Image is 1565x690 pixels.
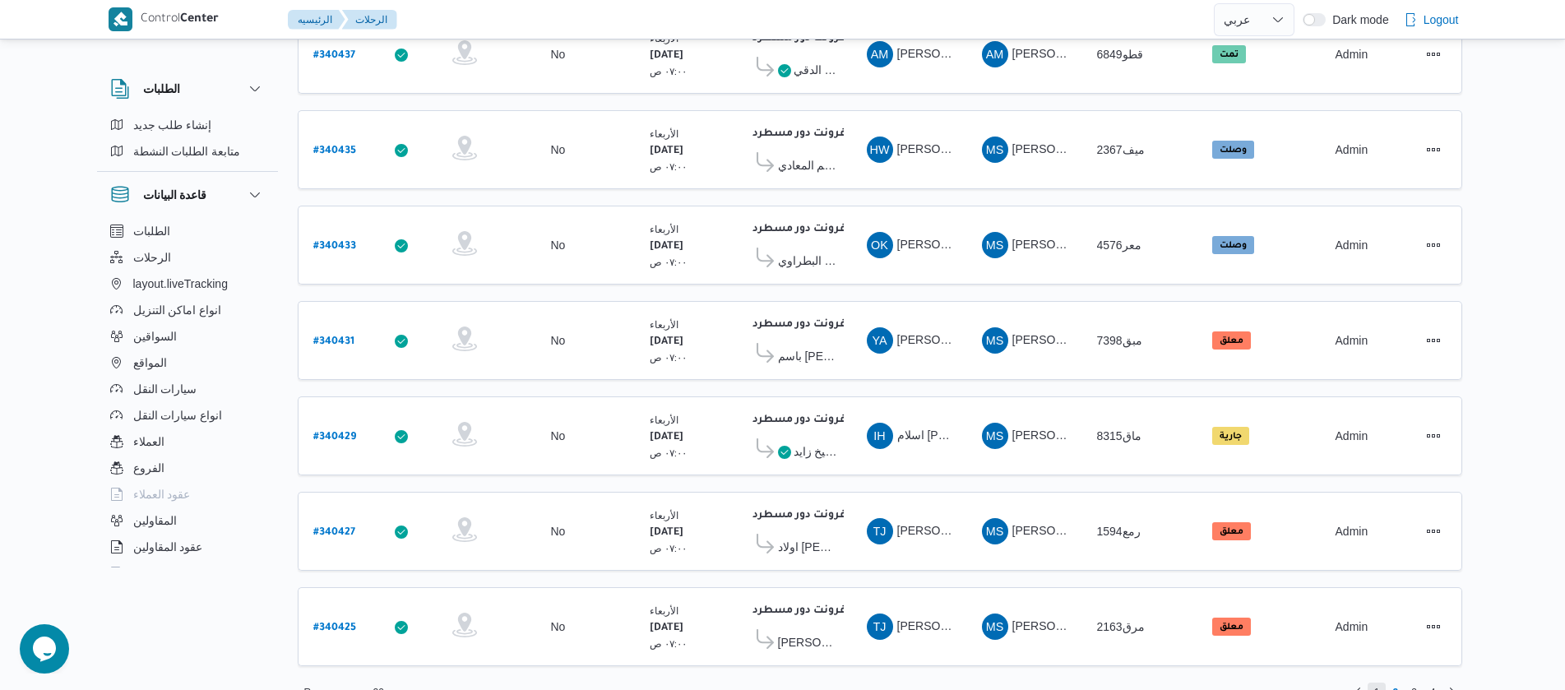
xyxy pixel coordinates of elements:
[97,218,278,574] div: قاعدة البيانات
[313,44,355,66] a: #340437
[313,146,356,157] b: # 340435
[1420,41,1447,67] button: Actions
[1097,143,1145,156] span: ميف2367
[867,41,893,67] div: Aatf Mjadi Alsaid Awad
[1012,524,1107,537] span: [PERSON_NAME]
[551,428,566,443] div: No
[104,376,271,402] button: سيارات النقل
[133,141,241,161] span: متابعة الطلبات النشطة
[1212,331,1251,350] span: معلق
[986,423,1004,449] span: MS
[109,7,132,31] img: X8yXhbKr1z7QwAAAABJRU5ErkJggg==
[650,527,683,539] b: [DATE]
[897,238,1101,251] span: [PERSON_NAME] ال[PERSON_NAME]
[133,274,228,294] span: layout.liveTracking
[752,319,846,331] b: فرونت دور مسطرد
[650,146,683,157] b: [DATE]
[650,336,683,348] b: [DATE]
[1012,47,1205,60] span: [PERSON_NAME] [PERSON_NAME]
[1336,334,1368,347] span: Admin
[986,41,1004,67] span: AM
[1097,620,1145,633] span: مرق2163
[752,128,846,140] b: فرونت دور مسطرد
[752,510,846,521] b: فرونت دور مسطرد
[982,232,1008,258] div: Muhammad Slah Abadalltaif Alshrif
[313,521,355,543] a: #340427
[16,624,69,674] iframe: chat widget
[133,458,164,478] span: الفروع
[551,333,566,348] div: No
[133,405,223,425] span: انواع سيارات النقل
[650,543,688,553] small: ٠٧:٠٠ ص
[1012,142,1107,155] span: [PERSON_NAME]
[1336,525,1368,538] span: Admin
[313,241,356,252] b: # 340433
[97,112,278,171] div: الطلبات
[986,327,1004,354] span: MS
[982,137,1008,163] div: Muhammad Slah Abadalltaif Alshrif
[897,428,1022,442] span: اسلام [PERSON_NAME]
[871,41,889,67] span: AM
[650,128,678,139] small: الأربعاء
[551,47,566,62] div: No
[871,232,888,258] span: OK
[650,510,678,521] small: الأربعاء
[650,352,688,363] small: ٠٧:٠٠ ص
[1012,333,1107,346] span: [PERSON_NAME]
[133,326,177,346] span: السواقين
[1220,146,1247,155] b: وصلت
[1336,620,1368,633] span: Admin
[650,319,678,330] small: الأربعاء
[778,632,837,652] span: [PERSON_NAME] الجديدة
[982,518,1008,544] div: Muhammad Slah Abadalltaif Alshrif
[133,511,177,530] span: المقاولين
[986,137,1004,163] span: MS
[551,524,566,539] div: No
[1220,432,1242,442] b: جارية
[1212,618,1251,636] span: معلق
[1212,427,1249,445] span: جارية
[897,619,1090,632] span: [PERSON_NAME] [PERSON_NAME]
[313,50,355,62] b: # 340437
[133,300,222,320] span: انواع اماكن التنزيل
[650,414,678,425] small: الأربعاء
[1012,428,1107,442] span: [PERSON_NAME]
[982,423,1008,449] div: Muhammad Slah Abadalltaif Alshrif
[650,638,688,649] small: ٠٧:٠٠ ص
[1336,429,1368,442] span: Admin
[1420,232,1447,258] button: Actions
[867,137,893,163] div: Hsham Wlaid Abadalfadhil Omaran
[778,155,837,175] span: قسم المعادي
[1336,143,1368,156] span: Admin
[897,524,1090,537] span: [PERSON_NAME] [PERSON_NAME]
[143,79,180,99] h3: الطلبات
[1212,236,1254,254] span: وصلت
[104,271,271,297] button: layout.liveTracking
[752,605,846,617] b: فرونت دور مسطرد
[650,623,683,634] b: [DATE]
[986,518,1004,544] span: MS
[778,537,837,557] span: اولاد [PERSON_NAME]
[1012,238,1107,251] span: [PERSON_NAME]
[104,218,271,244] button: الطلبات
[752,224,846,235] b: فرونت دور مسطرد
[650,447,688,458] small: ٠٧:٠٠ ص
[104,481,271,507] button: عقود العملاء
[1097,525,1141,538] span: رمع1594
[313,139,356,161] a: #340435
[133,537,203,557] span: عقود المقاولين
[1220,50,1239,60] b: تمت
[313,425,356,447] a: #340429
[1424,10,1459,30] span: Logout
[867,327,893,354] div: Ysri Abadalamtlb Abadarazq Muhammad
[104,402,271,428] button: انواع سيارات النقل
[778,346,837,366] span: باسم [PERSON_NAME]
[1326,13,1388,26] span: Dark mode
[650,432,683,443] b: [DATE]
[867,518,893,544] div: Tamar Jlal Muhammad Mahajob
[104,297,271,323] button: انواع اماكن التنزيل
[1212,45,1246,63] span: تمت
[551,238,566,252] div: No
[1420,423,1447,449] button: Actions
[873,614,887,640] span: TJ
